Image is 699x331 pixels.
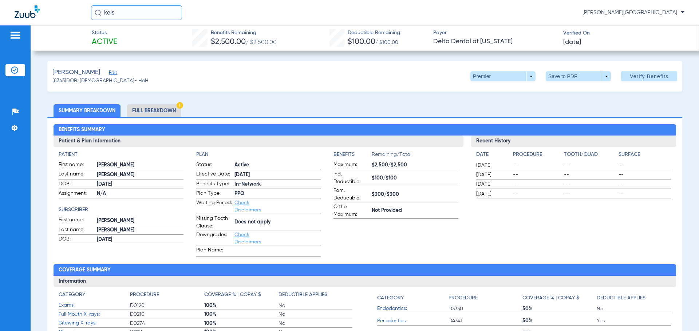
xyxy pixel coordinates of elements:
span: Status: [196,161,232,170]
span: $100.00 [348,38,375,46]
app-breakdown-title: Date [476,151,507,161]
h4: Tooth/Quad [564,151,616,158]
h2: Coverage Summary [54,264,676,276]
span: Effective Date: [196,170,232,179]
span: $2,500.00 [211,38,246,46]
span: [PERSON_NAME] [97,217,183,225]
h4: Deductible Applies [279,291,327,299]
h4: Coverage % | Copay $ [522,294,579,302]
span: D0274 [130,320,204,327]
span: Delta Dental of [US_STATE] [433,37,557,46]
app-breakdown-title: Tooth/Quad [564,151,616,161]
span: Active [92,37,117,47]
span: [PERSON_NAME][GEOGRAPHIC_DATA] [582,9,684,16]
span: [DATE] [476,162,507,169]
h4: Date [476,151,507,158]
h3: Patient & Plan Information [54,136,463,147]
h4: Deductible Applies [597,294,645,302]
app-breakdown-title: Procedure [513,151,561,161]
span: D0120 [130,302,204,309]
span: [DATE] [476,190,507,198]
span: [DATE] [476,171,507,178]
span: (8343) DOB: [DEMOGRAPHIC_DATA] - HoH [52,77,149,85]
img: Search Icon [95,9,101,16]
input: Search for patients [91,5,182,20]
span: Not Provided [372,207,458,214]
span: -- [513,190,561,198]
button: Verify Benefits [621,71,677,81]
img: Hazard [177,102,183,109]
span: Bitewing X-rays: [59,319,130,327]
h2: Benefits Summary [54,124,676,136]
app-breakdown-title: Procedure [130,291,204,301]
span: First name: [59,216,94,225]
span: [DATE] [234,171,321,179]
span: [DATE] [563,38,581,47]
h4: Category [59,291,85,299]
span: Full Mouth X-rays: [59,311,130,318]
span: Missing Tooth Clause: [196,215,232,230]
span: Plan Type: [196,190,232,198]
img: Zuub Logo [15,5,40,18]
button: Save to PDF [546,71,611,81]
span: Endodontics: [377,305,449,312]
a: Check Disclaimers [234,200,261,213]
span: No [279,311,353,318]
img: hamburger-icon [9,31,21,40]
span: $300/$300 [372,191,458,198]
span: -- [564,190,616,198]
span: Periodontics: [377,317,449,325]
span: Active [234,161,321,169]
span: 100% [204,302,279,309]
h4: Benefits [333,151,372,158]
span: $2,500/$2,500 [372,161,458,169]
span: Fam. Deductible: [333,187,369,202]
span: 50% [522,305,597,312]
li: Full Breakdown [127,104,181,117]
span: In-Network [234,181,321,188]
span: D4341 [449,317,523,324]
span: -- [619,171,671,178]
span: -- [564,162,616,169]
span: Downgrades: [196,231,232,246]
span: No [279,302,353,309]
span: 100% [204,320,279,327]
h3: Information [54,276,676,287]
span: PPO [234,190,321,198]
h4: Subscriber [59,206,183,214]
app-breakdown-title: Coverage % | Copay $ [204,291,279,301]
span: Status [92,29,117,37]
span: N/A [97,190,183,198]
span: / $2,500.00 [246,40,277,45]
span: Ortho Maximum: [333,203,369,218]
h4: Patient [59,151,183,158]
span: First name: [59,161,94,170]
app-breakdown-title: Deductible Applies [597,291,671,304]
app-breakdown-title: Category [377,291,449,304]
span: $100/$100 [372,174,458,182]
span: / $100.00 [375,40,398,45]
h4: Coverage % | Copay $ [204,291,261,299]
span: Remaining/Total [372,151,458,161]
span: D0210 [130,311,204,318]
span: Last name: [59,226,94,235]
span: -- [564,181,616,188]
app-breakdown-title: Plan [196,151,321,158]
span: No [279,320,353,327]
app-breakdown-title: Deductible Applies [279,291,353,301]
span: Benefits Remaining [211,29,277,37]
span: [PERSON_NAME] [97,171,183,179]
span: Payer [433,29,557,37]
app-breakdown-title: Category [59,291,130,301]
span: D3330 [449,305,523,312]
span: Yes [597,317,671,324]
span: Ind. Deductible: [333,170,369,186]
button: Premier [470,71,536,81]
app-breakdown-title: Procedure [449,291,523,304]
span: Benefits Type: [196,180,232,189]
a: Check Disclaimers [234,232,261,245]
span: [DATE] [97,181,183,188]
span: [PERSON_NAME] [97,226,183,234]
